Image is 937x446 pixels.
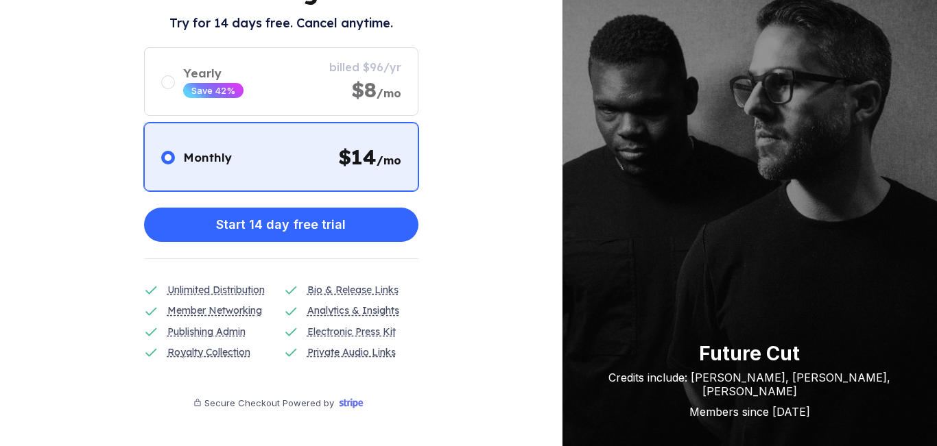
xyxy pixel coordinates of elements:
div: Publishing Admin [167,324,246,339]
div: Royalty Collection [167,345,250,360]
div: billed $96/yr [329,60,401,74]
div: $ 14 [338,144,401,170]
span: /mo [377,86,401,100]
div: Start 14 day free trial [216,211,346,238]
div: Future Cut [590,342,910,365]
div: Analytics & Insights [307,303,399,318]
div: Member Networking [167,303,262,318]
div: Unlimited Distribution [167,282,265,297]
button: Start 14 day free trial [144,208,418,242]
div: Bio & Release Links [307,282,399,297]
div: Yearly [183,66,244,80]
div: Monthly [183,150,232,164]
div: Credits include: [PERSON_NAME], [PERSON_NAME], [PERSON_NAME] [590,371,910,398]
div: Private Audio Links [307,345,396,360]
div: Electronic Press Kit [307,324,396,339]
h2: Try for 14 days free. Cancel anytime. [169,15,393,31]
span: /mo [377,153,401,167]
div: Secure Checkout Powered by [204,397,334,408]
div: Members since [DATE] [590,405,910,419]
div: Save 42% [191,85,235,96]
div: $8 [351,77,401,103]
